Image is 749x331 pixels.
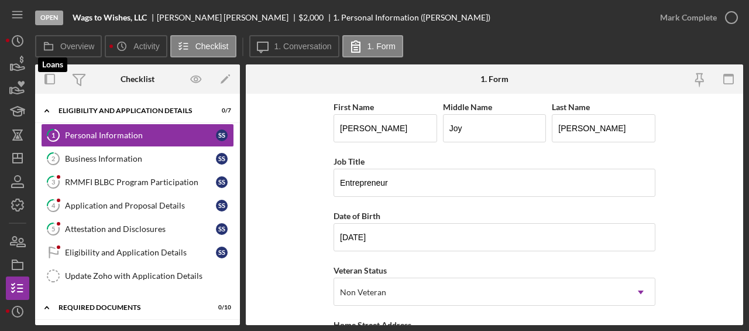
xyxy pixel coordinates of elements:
[65,271,233,281] div: Update Zoho with Application Details
[333,13,490,22] div: 1. Personal Information ([PERSON_NAME])
[195,42,229,51] label: Checklist
[51,155,55,162] tspan: 2
[157,13,298,22] div: [PERSON_NAME] [PERSON_NAME]
[216,129,228,141] div: S S
[59,107,202,114] div: Eligibility and Application Details
[552,102,590,112] label: Last Name
[41,147,234,170] a: 2Business InformationSS
[41,217,234,241] a: 5Attestation and DisclosuresSS
[35,35,102,57] button: Overview
[41,241,234,264] a: Eligibility and Application DetailsSS
[334,211,380,221] label: Date of Birth
[274,42,332,51] label: 1. Conversation
[216,153,228,165] div: S S
[216,176,228,188] div: S S
[367,42,396,51] label: 1. Form
[210,304,231,311] div: 0 / 10
[51,178,55,186] tspan: 3
[65,131,216,140] div: Personal Information
[105,35,167,57] button: Activity
[60,42,94,51] label: Overview
[340,288,386,297] div: Non Veteran
[170,35,236,57] button: Checklist
[298,12,324,22] span: $2,000
[210,107,231,114] div: 0 / 7
[35,11,63,25] div: Open
[216,200,228,211] div: S S
[334,102,374,112] label: First Name
[65,201,216,210] div: Application and Proposal Details
[73,13,147,22] b: Wags to Wishes, LLC
[660,6,717,29] div: Mark Complete
[216,223,228,235] div: S S
[41,194,234,217] a: 4Application and Proposal DetailsSS
[480,74,509,84] div: 1. Form
[65,224,216,234] div: Attestation and Disclosures
[41,124,234,147] a: 1Personal InformationSS
[216,247,228,258] div: S S
[334,156,365,166] label: Job Title
[41,170,234,194] a: 3RMMFI BLBC Program ParticipationSS
[342,35,403,57] button: 1. Form
[133,42,159,51] label: Activity
[51,202,56,209] tspan: 4
[648,6,743,29] button: Mark Complete
[65,248,216,257] div: Eligibility and Application Details
[334,320,411,330] label: Home Street Address
[41,264,234,288] a: Update Zoho with Application Details
[121,74,154,84] div: Checklist
[51,225,55,233] tspan: 5
[709,279,737,308] iframe: Intercom live chat
[51,131,55,139] tspan: 1
[249,35,339,57] button: 1. Conversation
[65,154,216,163] div: Business Information
[59,304,202,311] div: Required Documents
[443,102,492,112] label: Middle Name
[65,178,216,187] div: RMMFI BLBC Program Participation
